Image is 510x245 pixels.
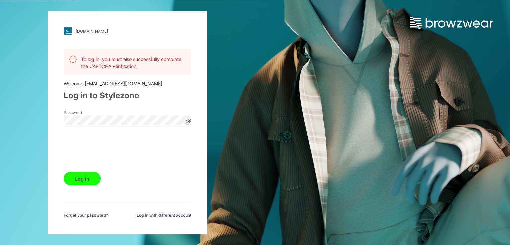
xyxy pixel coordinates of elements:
[410,17,493,29] img: browzwear-logo.e42bd6dac1945053ebaf764b6aa21510.svg
[64,212,108,218] span: Forget your password?
[64,135,165,161] iframe: reCAPTCHA
[76,28,108,33] div: [DOMAIN_NAME]
[64,90,191,102] div: Log in to Stylezone
[64,172,101,185] button: Log in
[81,56,186,70] p: To log in, you must also successfully complete the CAPTCHA verification.
[137,212,191,218] span: Log in with different account
[69,55,77,63] img: alert.76a3ded3c87c6ed799a365e1fca291d4.svg
[64,27,191,35] a: [DOMAIN_NAME]
[64,80,191,87] div: Welcome [EMAIL_ADDRESS][DOMAIN_NAME]
[64,110,110,116] label: Password
[64,27,72,35] img: stylezone-logo.562084cfcfab977791bfbf7441f1a819.svg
